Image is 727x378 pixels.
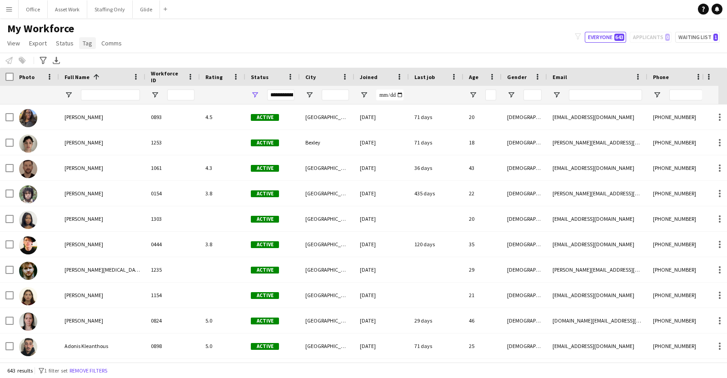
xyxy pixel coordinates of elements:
[300,155,354,180] div: [GEOGRAPHIC_DATA]
[151,91,159,99] button: Open Filter Menu
[547,308,647,333] div: [DOMAIN_NAME][EMAIL_ADDRESS][DOMAIN_NAME]
[647,333,708,358] div: [PHONE_NUMBER]
[65,266,143,273] span: [PERSON_NAME][MEDICAL_DATA]
[354,155,409,180] div: [DATE]
[151,70,184,84] span: Workforce ID
[354,308,409,333] div: [DATE]
[145,232,200,257] div: 0444
[19,313,37,331] img: Adeline MOLARD
[56,39,74,47] span: Status
[502,333,547,358] div: [DEMOGRAPHIC_DATA]
[65,139,103,146] span: [PERSON_NAME]
[98,37,125,49] a: Comms
[569,90,642,100] input: Email Filter Input
[65,292,103,298] span: [PERSON_NAME]
[469,91,477,99] button: Open Filter Menu
[547,155,647,180] div: [EMAIL_ADDRESS][DOMAIN_NAME]
[200,333,245,358] div: 5.0
[376,90,403,100] input: Joined Filter Input
[469,74,478,80] span: Age
[300,181,354,206] div: [GEOGRAPHIC_DATA]
[647,130,708,155] div: [PHONE_NUMBER]
[502,257,547,282] div: [DEMOGRAPHIC_DATA]
[251,91,259,99] button: Open Filter Menu
[145,130,200,155] div: 1253
[200,181,245,206] div: 3.8
[305,91,314,99] button: Open Filter Menu
[300,257,354,282] div: [GEOGRAPHIC_DATA]
[463,104,502,129] div: 20
[19,338,37,356] img: Adonis Kleanthous
[145,257,200,282] div: 1235
[251,139,279,146] span: Active
[502,104,547,129] div: [DEMOGRAPHIC_DATA]
[251,216,279,223] span: Active
[360,74,378,80] span: Joined
[354,130,409,155] div: [DATE]
[463,333,502,358] div: 25
[463,257,502,282] div: 29
[322,90,349,100] input: City Filter Input
[547,232,647,257] div: [EMAIL_ADDRESS][DOMAIN_NAME]
[502,232,547,257] div: [DEMOGRAPHIC_DATA]
[553,74,567,80] span: Email
[409,130,463,155] div: 71 days
[145,206,200,231] div: 1303
[502,181,547,206] div: [DEMOGRAPHIC_DATA]
[507,74,527,80] span: Gender
[300,130,354,155] div: Bexley
[52,37,77,49] a: Status
[647,308,708,333] div: [PHONE_NUMBER]
[647,104,708,129] div: [PHONE_NUMBER]
[65,74,90,80] span: Full Name
[502,206,547,231] div: [DEMOGRAPHIC_DATA]
[7,39,20,47] span: View
[463,283,502,308] div: 21
[463,206,502,231] div: 20
[547,104,647,129] div: [EMAIL_ADDRESS][DOMAIN_NAME]
[145,104,200,129] div: 0893
[65,317,103,324] span: [PERSON_NAME]
[101,39,122,47] span: Comms
[133,0,160,18] button: Glide
[653,74,669,80] span: Phone
[29,39,47,47] span: Export
[145,308,200,333] div: 0824
[200,104,245,129] div: 4.5
[647,155,708,180] div: [PHONE_NUMBER]
[463,155,502,180] div: 43
[647,257,708,282] div: [PHONE_NUMBER]
[647,232,708,257] div: [PHONE_NUMBER]
[200,232,245,257] div: 3.8
[547,333,647,358] div: [EMAIL_ADDRESS][DOMAIN_NAME]
[360,91,368,99] button: Open Filter Menu
[44,367,68,374] span: 1 filter set
[205,74,223,80] span: Rating
[251,165,279,172] span: Active
[300,206,354,231] div: [GEOGRAPHIC_DATA]
[251,114,279,121] span: Active
[354,283,409,308] div: [DATE]
[145,155,200,180] div: 1061
[25,37,50,49] a: Export
[81,90,140,100] input: Full Name Filter Input
[38,55,49,66] app-action-btn: Advanced filters
[502,155,547,180] div: [DEMOGRAPHIC_DATA]
[145,333,200,358] div: 0898
[251,241,279,248] span: Active
[87,0,133,18] button: Staffing Only
[19,211,37,229] img: Abigail Stephenson
[354,206,409,231] div: [DATE]
[79,37,96,49] a: Tag
[19,287,37,305] img: Addy Gradillas
[614,34,624,41] span: 643
[200,308,245,333] div: 5.0
[463,130,502,155] div: 18
[463,308,502,333] div: 46
[300,308,354,333] div: [GEOGRAPHIC_DATA]
[354,333,409,358] div: [DATE]
[647,283,708,308] div: [PHONE_NUMBER]
[485,90,496,100] input: Age Filter Input
[19,262,37,280] img: Adam Parkinson
[653,91,661,99] button: Open Filter Menu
